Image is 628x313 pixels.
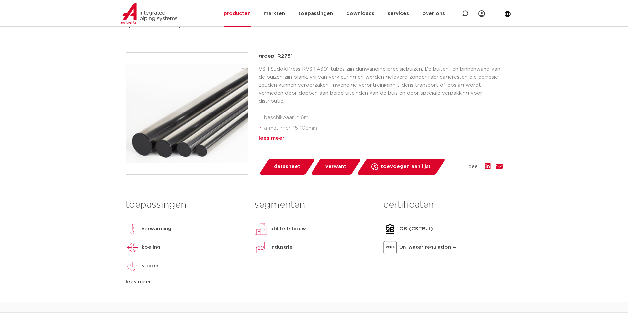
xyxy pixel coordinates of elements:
h3: toepassingen [126,199,245,212]
a: verwant [310,159,361,175]
span: deel: [468,163,480,171]
li: beschikbaar in 6m [264,112,503,123]
img: verwarming [126,222,139,236]
p: koeling [142,244,160,251]
li: afmetingen 15-108mm [264,123,503,134]
img: stoom [126,259,139,273]
a: datasheet [259,159,315,175]
img: industrie [255,241,268,254]
p: stoom [142,262,158,270]
span: toevoegen aan lijst [381,161,431,172]
img: QB (CSTBat) [383,222,397,236]
div: lees meer [126,278,245,286]
p: groep: R2751 [259,52,503,60]
img: utiliteitsbouw [255,222,268,236]
h3: certificaten [383,199,502,212]
span: datasheet [274,161,300,172]
img: koeling [126,241,139,254]
p: UK water regulation 4 [399,244,456,251]
h3: segmenten [255,199,373,212]
div: lees meer [259,134,503,142]
img: Product Image for VSH SudoXPress RVS buis 1.4301 (AISI304) [126,53,248,174]
p: industrie [270,244,293,251]
p: verwarming [142,225,171,233]
p: utiliteitsbouw [270,225,306,233]
p: QB (CSTBat) [399,225,433,233]
p: VSH SudoXPress RVS 1.4301 tubes zijn dunwandige precisiebuizen. De buiten- en binnenwand van de b... [259,66,503,105]
img: UK water regulation 4 [383,241,397,254]
span: verwant [325,161,346,172]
